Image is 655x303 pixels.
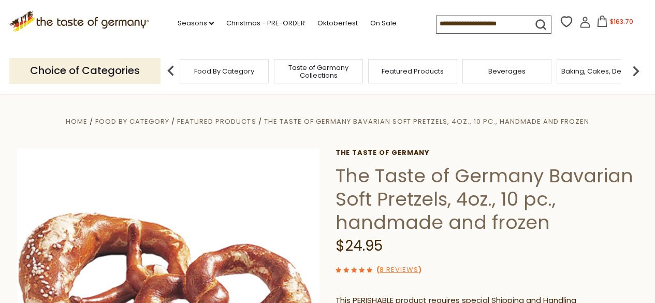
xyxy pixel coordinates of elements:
[317,18,358,29] a: Oktoberfest
[488,67,526,75] a: Beverages
[625,61,646,81] img: next arrow
[561,67,642,75] a: Baking, Cakes, Desserts
[178,18,214,29] a: Seasons
[336,149,638,157] a: The Taste of Germany
[336,164,638,234] h1: The Taste of Germany Bavarian Soft Pretzels, 4oz., 10 pc., handmade and frozen
[610,17,633,26] span: $163.70
[9,58,161,83] p: Choice of Categories
[376,265,421,275] span: ( )
[95,117,169,126] a: Food By Category
[161,61,181,81] img: previous arrow
[277,64,360,79] a: Taste of Germany Collections
[380,265,418,276] a: 8 Reviews
[226,18,305,29] a: Christmas - PRE-ORDER
[593,16,637,31] button: $163.70
[264,117,589,126] a: The Taste of Germany Bavarian Soft Pretzels, 4oz., 10 pc., handmade and frozen
[177,117,256,126] a: Featured Products
[370,18,397,29] a: On Sale
[66,117,88,126] a: Home
[382,67,444,75] a: Featured Products
[194,67,254,75] a: Food By Category
[336,236,383,256] span: $24.95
